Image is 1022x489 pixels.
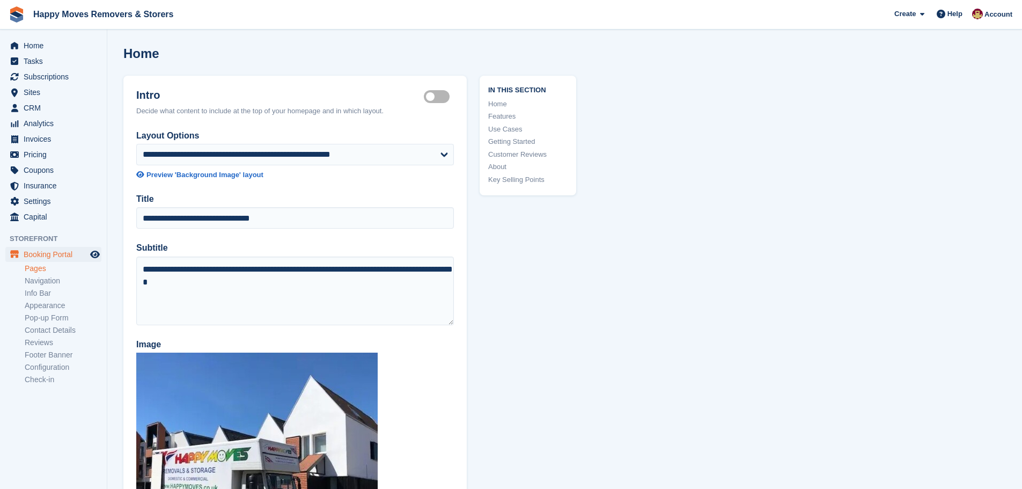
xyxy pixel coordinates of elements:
label: Layout Options [136,129,454,142]
span: Invoices [24,132,88,147]
a: Navigation [25,276,101,286]
span: Pricing [24,147,88,162]
img: Steven Fry [972,9,983,19]
a: Configuration [25,362,101,373]
a: menu [5,54,101,69]
span: Settings [24,194,88,209]
label: Subtitle [136,242,454,254]
label: Title [136,193,454,206]
div: Preview 'Background Image' layout [146,170,263,180]
a: menu [5,178,101,193]
a: Home [488,99,568,110]
a: About [488,162,568,172]
label: Image [136,338,454,351]
a: menu [5,147,101,162]
a: Footer Banner [25,350,101,360]
a: Pop-up Form [25,313,101,323]
span: Booking Portal [24,247,88,262]
a: Preview 'Background Image' layout [136,170,454,180]
span: Home [24,38,88,53]
h1: Home [123,46,159,61]
span: Account [984,9,1012,20]
span: Capital [24,209,88,224]
a: Reviews [25,338,101,348]
span: Sites [24,85,88,100]
a: menu [5,85,101,100]
span: Storefront [10,233,107,244]
a: menu [5,132,101,147]
label: Hero section active [424,96,454,98]
a: Key Selling Points [488,174,568,185]
span: Tasks [24,54,88,69]
a: Contact Details [25,325,101,335]
a: menu [5,209,101,224]
a: menu [5,116,101,131]
a: Happy Moves Removers & Storers [29,5,178,23]
a: menu [5,163,101,178]
a: menu [5,194,101,209]
a: menu [5,69,101,84]
a: Getting Started [488,136,568,147]
a: Appearance [25,301,101,311]
span: Analytics [24,116,88,131]
h2: Intro [136,89,424,101]
a: Check-in [25,375,101,385]
span: Coupons [24,163,88,178]
span: CRM [24,100,88,115]
a: Features [488,111,568,122]
a: Use Cases [488,124,568,135]
span: Insurance [24,178,88,193]
a: Customer Reviews [488,149,568,160]
img: stora-icon-8386f47178a22dfd0bd8f6a31ec36ba5ce8667c1dd55bd0f319d3a0aa187defe.svg [9,6,25,23]
a: menu [5,38,101,53]
span: Create [894,9,916,19]
a: menu [5,247,101,262]
span: Subscriptions [24,69,88,84]
a: menu [5,100,101,115]
span: In this section [488,84,568,94]
a: Pages [25,264,101,274]
span: Help [947,9,962,19]
div: Decide what content to include at the top of your homepage and in which layout. [136,106,454,116]
a: Preview store [89,248,101,261]
a: Info Bar [25,288,101,298]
